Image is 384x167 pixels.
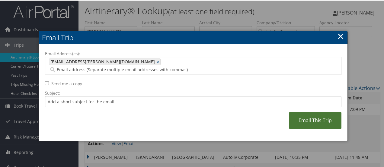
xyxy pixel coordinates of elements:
h2: Email Trip [39,30,347,44]
span: [EMAIL_ADDRESS][PERSON_NAME][DOMAIN_NAME] [49,58,155,64]
a: Email This Trip [289,112,341,128]
label: Send me a copy [51,80,82,86]
label: Subject: [45,89,341,95]
input: Add a short subject for the email [45,95,341,107]
input: Email address (Separate multiple email addresses with commas) [49,66,262,72]
a: × [337,29,344,42]
a: × [156,58,160,64]
label: Email Address(es): [45,50,341,56]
